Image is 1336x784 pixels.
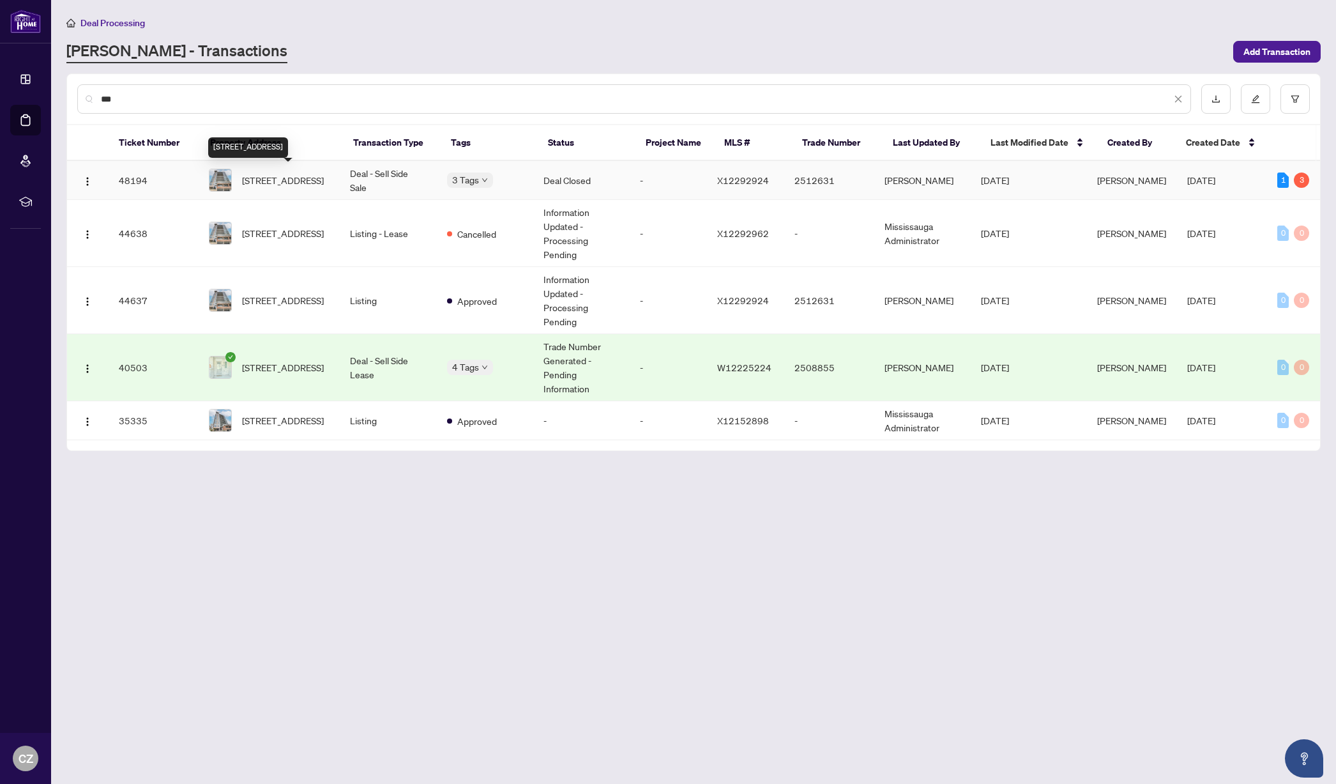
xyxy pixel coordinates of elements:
[19,749,33,767] span: CZ
[1233,41,1321,63] button: Add Transaction
[1201,84,1231,114] button: download
[784,200,874,267] td: -
[1174,95,1183,104] span: close
[242,226,324,240] span: [STREET_ADDRESS]
[714,125,792,161] th: MLS #
[242,293,324,307] span: [STREET_ADDRESS]
[533,401,630,440] td: -
[784,161,874,200] td: 2512631
[538,125,635,161] th: Status
[209,357,231,378] img: thumbnail-img
[1097,295,1166,306] span: [PERSON_NAME]
[883,125,980,161] th: Last Updated By
[981,295,1009,306] span: [DATE]
[209,169,231,191] img: thumbnail-img
[77,290,98,311] button: Logo
[874,401,971,440] td: Mississauga Administrator
[784,401,874,440] td: -
[1097,174,1166,186] span: [PERSON_NAME]
[717,415,769,426] span: X12152898
[10,10,41,33] img: logo
[1251,95,1260,104] span: edit
[1294,173,1309,188] div: 3
[874,267,971,334] td: [PERSON_NAME]
[1294,226,1309,241] div: 0
[457,227,496,241] span: Cancelled
[66,19,75,27] span: home
[82,364,93,374] img: Logo
[1277,413,1289,428] div: 0
[109,125,200,161] th: Ticket Number
[1186,135,1240,150] span: Created Date
[1280,84,1310,114] button: filter
[109,401,199,440] td: 35335
[991,135,1068,150] span: Last Modified Date
[1097,227,1166,239] span: [PERSON_NAME]
[77,223,98,243] button: Logo
[981,174,1009,186] span: [DATE]
[340,334,436,401] td: Deal - Sell Side Lease
[1187,174,1215,186] span: [DATE]
[874,200,971,267] td: Mississauga Administrator
[77,170,98,190] button: Logo
[452,360,479,374] span: 4 Tags
[1277,173,1289,188] div: 1
[200,125,343,161] th: Property Address
[1277,293,1289,308] div: 0
[717,362,771,373] span: W12225224
[109,200,199,267] td: 44638
[792,125,883,161] th: Trade Number
[1277,360,1289,375] div: 0
[209,222,231,244] img: thumbnail-img
[457,414,497,428] span: Approved
[1187,415,1215,426] span: [DATE]
[1294,293,1309,308] div: 0
[717,174,769,186] span: X12292924
[242,360,324,374] span: [STREET_ADDRESS]
[630,401,707,440] td: -
[784,334,874,401] td: 2508855
[482,364,488,371] span: down
[533,200,630,267] td: Information Updated - Processing Pending
[1097,415,1166,426] span: [PERSON_NAME]
[77,410,98,431] button: Logo
[981,362,1009,373] span: [DATE]
[1187,295,1215,306] span: [DATE]
[630,267,707,334] td: -
[208,137,288,158] div: [STREET_ADDRESS]
[717,227,769,239] span: X12292962
[340,161,436,200] td: Deal - Sell Side Sale
[630,334,707,401] td: -
[533,161,630,200] td: Deal Closed
[533,334,630,401] td: Trade Number Generated - Pending Information
[1097,362,1166,373] span: [PERSON_NAME]
[1187,362,1215,373] span: [DATE]
[82,296,93,307] img: Logo
[80,17,145,29] span: Deal Processing
[1277,226,1289,241] div: 0
[630,161,707,200] td: -
[980,125,1097,161] th: Last Modified Date
[109,334,199,401] td: 40503
[340,267,436,334] td: Listing
[82,229,93,240] img: Logo
[1097,125,1175,161] th: Created By
[209,289,231,311] img: thumbnail-img
[1211,95,1220,104] span: download
[343,125,441,161] th: Transaction Type
[635,125,713,161] th: Project Name
[77,357,98,378] button: Logo
[981,415,1009,426] span: [DATE]
[82,176,93,187] img: Logo
[340,200,436,267] td: Listing - Lease
[533,267,630,334] td: Information Updated - Processing Pending
[452,173,479,187] span: 3 Tags
[630,200,707,267] td: -
[717,295,769,306] span: X12292924
[82,417,93,427] img: Logo
[242,173,324,187] span: [STREET_ADDRESS]
[109,267,199,334] td: 44637
[1187,227,1215,239] span: [DATE]
[209,410,231,431] img: thumbnail-img
[1294,360,1309,375] div: 0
